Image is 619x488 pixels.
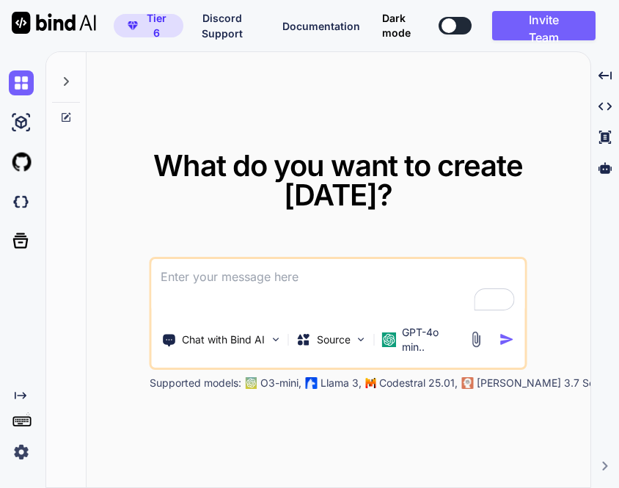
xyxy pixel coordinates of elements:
[355,333,367,346] img: Pick Models
[282,20,360,32] span: Documentation
[183,10,260,41] button: Discord Support
[321,376,362,390] p: Llama 3,
[246,377,257,389] img: GPT-4
[9,110,34,135] img: ai-studio
[477,376,619,390] p: [PERSON_NAME] 3.7 Sonnet,
[9,70,34,95] img: chat
[492,11,596,40] button: Invite Team
[381,332,396,347] img: GPT-4o mini
[317,332,351,347] p: Source
[468,331,485,348] img: attachment
[144,11,169,40] span: Tier 6
[9,440,34,465] img: settings
[269,333,282,346] img: Pick Tools
[379,376,458,390] p: Codestral 25.01,
[462,377,474,389] img: claude
[114,14,183,37] button: premiumTier 6
[382,11,433,40] span: Dark mode
[128,21,138,30] img: premium
[12,12,96,34] img: Bind AI
[9,189,34,214] img: darkCloudIdeIcon
[306,377,318,389] img: Llama2
[366,378,376,388] img: Mistral-AI
[150,376,241,390] p: Supported models:
[402,325,462,354] p: GPT-4o min..
[260,376,301,390] p: O3-mini,
[153,148,523,213] span: What do you want to create [DATE]?
[499,332,515,347] img: icon
[182,332,265,347] p: Chat with Bind AI
[282,18,360,34] button: Documentation
[152,259,525,313] textarea: To enrich screen reader interactions, please activate Accessibility in Grammarly extension settings
[202,12,243,40] span: Discord Support
[9,150,34,175] img: githubLight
